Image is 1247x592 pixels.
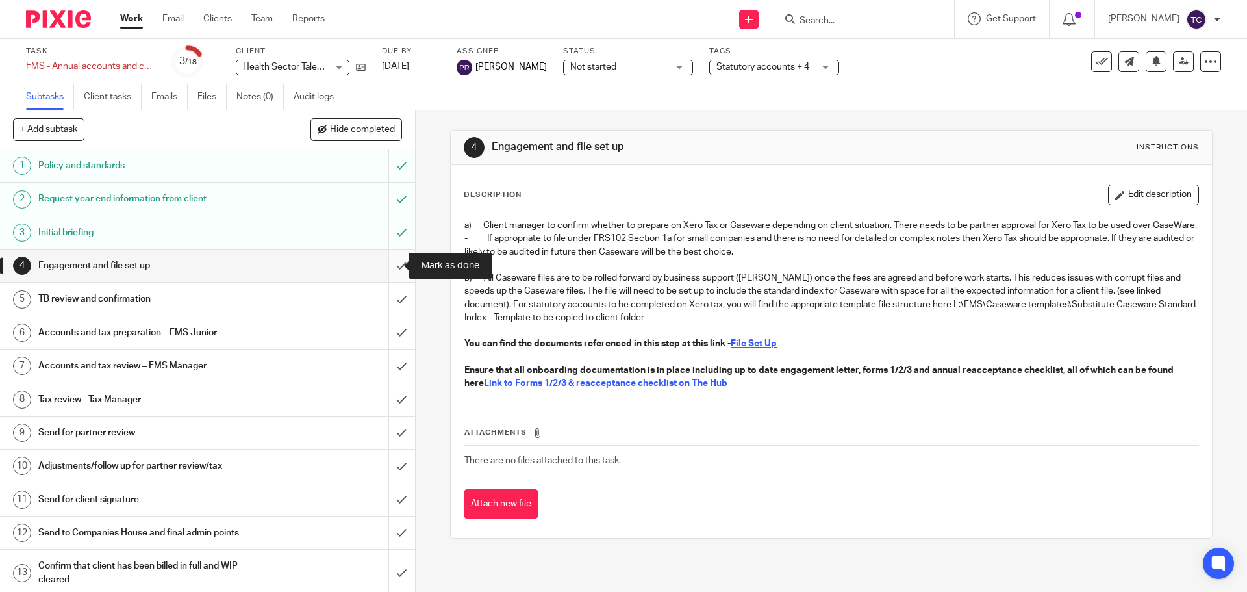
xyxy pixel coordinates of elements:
img: svg%3E [1186,9,1207,30]
h1: Send to Companies House and final admin points [38,523,263,543]
div: 12 [13,524,31,542]
div: 8 [13,391,31,409]
h1: Request year end information from client [38,189,263,209]
h1: Accounts and tax review – FMS Manager [38,356,263,376]
span: [PERSON_NAME] [475,60,547,73]
h1: Adjustments/follow up for partner review/tax [38,456,263,476]
strong: You can find the documents referenced in this step at this link - [464,339,731,348]
div: 9 [13,424,31,442]
label: Task [26,46,156,57]
div: 6 [13,324,31,342]
div: 10 [13,457,31,475]
h1: Engagement and file set up [38,256,263,276]
span: Health Sector Talent UK Limited [243,62,372,71]
p: - If appropriate to file under FRS102 Section 1a for small companies and there is no need for det... [464,232,1198,259]
div: FMS - Annual accounts and corporation tax - [DATE] [26,60,156,73]
label: Due by [382,46,440,57]
a: Emails [151,84,188,110]
small: /18 [185,58,197,66]
h1: Policy and standards [38,156,263,175]
div: 2 [13,190,31,209]
h1: Accounts and tax preparation – FMS Junior [38,323,263,342]
p: a) Client manager to confirm whether to prepare on Xero Tax or Caseware depending on client situa... [464,219,1198,232]
h1: Send for partner review [38,423,263,443]
span: Hide completed [330,125,395,135]
a: Files [197,84,227,110]
a: Audit logs [294,84,344,110]
a: Work [120,12,143,25]
span: There are no files attached to this task. [464,456,621,465]
div: 4 [464,137,485,158]
a: Client tasks [84,84,142,110]
h1: Engagement and file set up [492,140,859,154]
label: Assignee [457,46,547,57]
strong: Ensure that all onboarding documentation is in place including up to date engagement letter, form... [464,366,1176,388]
h1: Tax review - Tax Manager [38,390,263,409]
div: 13 [13,564,31,582]
a: Notes (0) [236,84,284,110]
span: Attachments [464,429,527,436]
label: Status [563,46,693,57]
a: Link to Forms 1/2/3 & reacceptance checklist on The Hub [484,379,727,388]
p: Description [464,190,522,200]
p: [PERSON_NAME] [1108,12,1179,25]
a: Team [251,12,273,25]
div: 7 [13,357,31,375]
a: File Set Up [731,339,777,348]
div: 1 [13,157,31,175]
input: Search [798,16,915,27]
div: 4 [13,257,31,275]
span: Statutory accounts + 4 [716,62,809,71]
h1: TB review and confirmation [38,289,263,309]
span: Get Support [986,14,1036,23]
p: b) All Caseware files are to be rolled forward by business support ([PERSON_NAME]) once the fees ... [464,272,1198,324]
button: Hide completed [310,118,402,140]
div: 3 [179,54,197,69]
img: svg%3E [457,60,472,75]
div: FMS - Annual accounts and corporation tax - December 2024 [26,60,156,73]
span: Not started [570,62,616,71]
a: Clients [203,12,232,25]
button: + Add subtask [13,118,84,140]
label: Client [236,46,366,57]
div: 11 [13,491,31,509]
a: Email [162,12,184,25]
img: Pixie [26,10,91,28]
h1: Initial briefing [38,223,263,242]
div: Instructions [1137,142,1199,153]
button: Attach new file [464,489,538,519]
span: [DATE] [382,62,409,71]
button: Edit description [1108,185,1199,205]
div: 3 [13,224,31,242]
h1: Send for client signature [38,490,263,509]
div: 5 [13,290,31,309]
h1: Confirm that client has been billed in full and WIP cleared [38,556,263,589]
a: Reports [292,12,325,25]
label: Tags [709,46,839,57]
a: Subtasks [26,84,74,110]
